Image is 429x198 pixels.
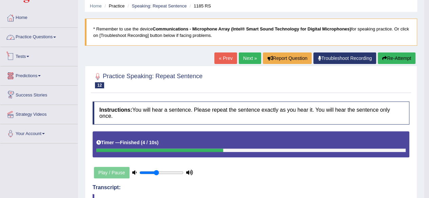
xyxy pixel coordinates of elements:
a: Speaking: Repeat Sentence [132,3,187,8]
li: Practice [103,3,124,9]
a: Your Account [0,124,78,141]
a: Troubleshoot Recording [313,52,376,64]
h2: Practice Speaking: Repeat Sentence [93,71,202,88]
button: Report Question [263,52,312,64]
b: 4 / 10s [142,140,157,145]
b: Communications - Microphone Array (Intel® Smart Sound Technology for Digital Microphones) [153,26,351,31]
a: « Prev [214,52,237,64]
span: 12 [95,82,104,88]
h4: Transcript: [93,184,409,191]
b: Instructions: [99,107,132,113]
a: Next » [239,52,261,64]
a: Predictions [0,66,78,83]
h5: Timer — [96,140,158,145]
li: 1185 RS [188,3,211,9]
a: Success Stories [0,86,78,103]
b: ( [141,140,142,145]
a: Home [0,8,78,25]
b: ) [157,140,159,145]
a: Strategy Videos [0,105,78,122]
b: Finished [120,140,140,145]
h4: You will hear a sentence. Please repeat the sentence exactly as you hear it. You will hear the se... [93,102,409,124]
blockquote: * Remember to use the device for speaking practice. Or click on [Troubleshoot Recording] button b... [85,19,417,46]
a: Practice Questions [0,28,78,45]
a: Tests [0,47,78,64]
button: Re-Attempt [378,52,415,64]
a: Home [90,3,102,8]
